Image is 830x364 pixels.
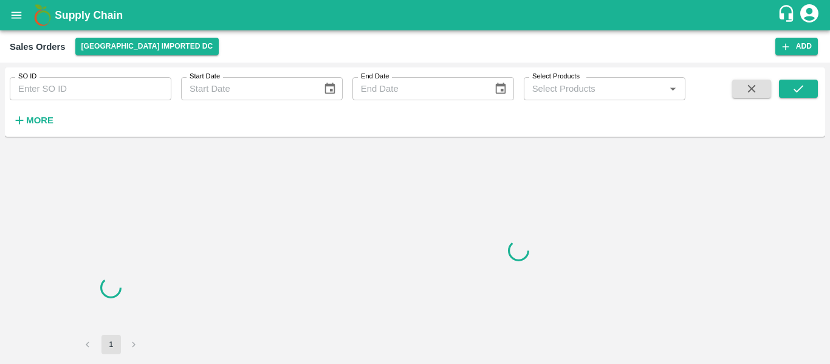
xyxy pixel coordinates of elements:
[75,38,219,55] button: Select DC
[798,2,820,28] div: account of current user
[352,77,485,100] input: End Date
[30,3,55,27] img: logo
[55,9,123,21] b: Supply Chain
[190,72,220,81] label: Start Date
[26,115,53,125] strong: More
[361,72,389,81] label: End Date
[775,38,818,55] button: Add
[10,77,171,100] input: Enter SO ID
[55,7,777,24] a: Supply Chain
[777,4,798,26] div: customer-support
[18,72,36,81] label: SO ID
[101,335,121,354] button: page 1
[2,1,30,29] button: open drawer
[532,72,580,81] label: Select Products
[77,335,146,354] nav: pagination navigation
[10,110,57,131] button: More
[181,77,314,100] input: Start Date
[318,77,341,100] button: Choose date
[527,81,662,97] input: Select Products
[665,81,681,97] button: Open
[10,39,66,55] div: Sales Orders
[489,77,512,100] button: Choose date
